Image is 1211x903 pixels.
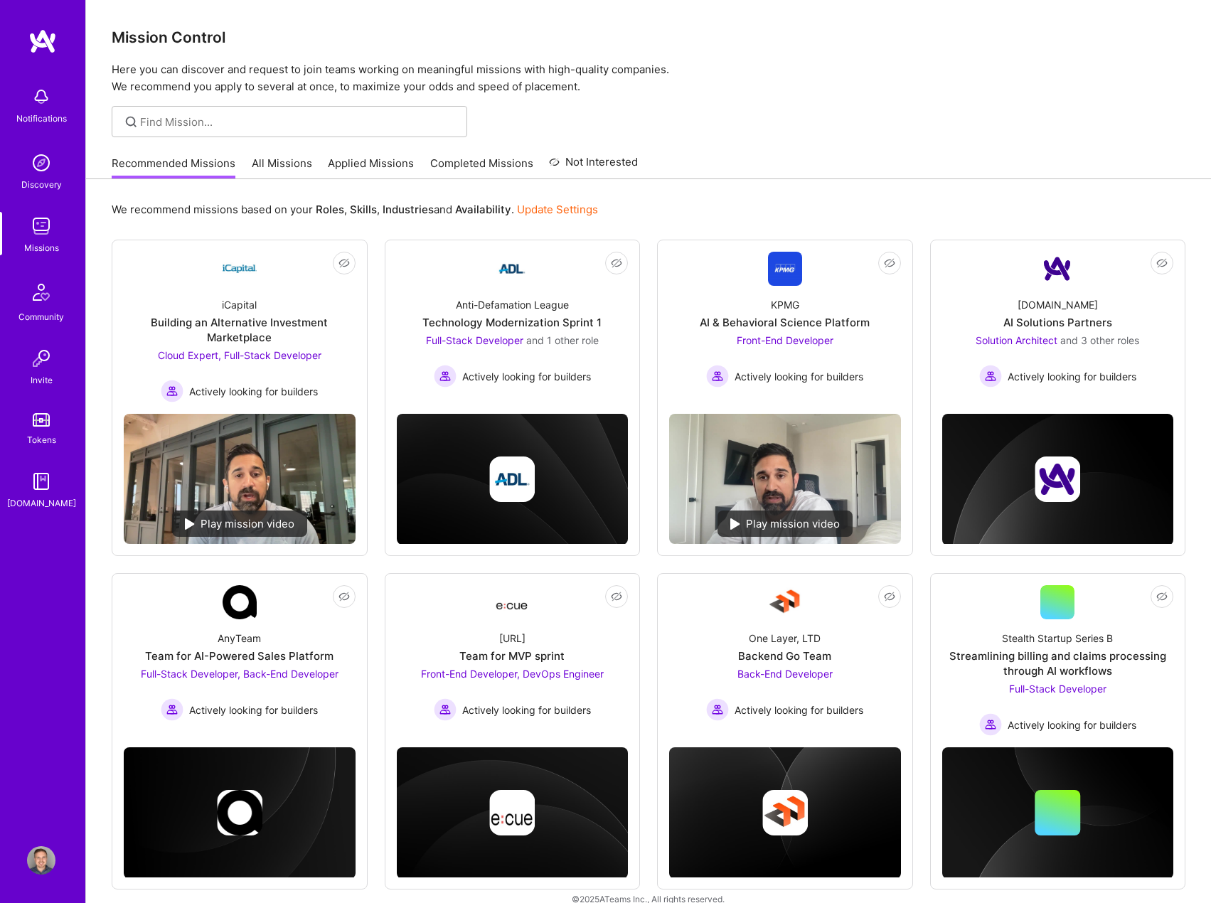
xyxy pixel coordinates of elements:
div: Notifications [16,111,67,126]
img: Actively looking for builders [706,365,729,388]
div: AI Solutions Partners [1003,315,1112,330]
span: Front-End Developer [737,334,833,346]
b: Availability [455,203,511,216]
div: iCapital [222,297,257,312]
i: icon EyeClosed [884,591,895,602]
p: We recommend missions based on your , , and . [112,202,598,217]
img: Community [24,275,58,309]
span: and 1 other role [526,334,599,346]
div: [DOMAIN_NAME] [1018,297,1098,312]
img: Company Logo [223,585,257,619]
img: Company Logo [495,252,529,286]
img: tokens [33,413,50,427]
div: Team for AI-Powered Sales Platform [145,648,334,663]
span: Actively looking for builders [462,369,591,384]
div: Team for MVP sprint [459,648,565,663]
div: Community [18,309,64,324]
div: Building an Alternative Investment Marketplace [124,315,356,345]
h3: Mission Control [112,28,1185,46]
i: icon EyeClosed [611,257,622,269]
a: All Missions [252,156,312,179]
img: Actively looking for builders [979,713,1002,736]
img: cover [942,414,1174,545]
img: Company Logo [495,589,529,615]
img: bell [27,82,55,111]
div: Play mission video [172,511,307,537]
img: Company logo [762,790,808,835]
span: Actively looking for builders [735,369,863,384]
b: Roles [316,203,344,216]
img: Actively looking for builders [434,698,457,721]
input: Find Mission... [140,114,457,129]
b: Industries [383,203,434,216]
img: guide book [27,467,55,496]
img: Actively looking for builders [434,365,457,388]
img: cover [124,747,356,879]
img: cover [669,747,901,879]
img: discovery [27,149,55,177]
span: Actively looking for builders [189,702,318,717]
a: Applied Missions [328,156,414,179]
img: No Mission [124,414,356,544]
i: icon EyeClosed [338,591,350,602]
div: Technology Modernization Sprint 1 [422,315,602,330]
img: cover [942,747,1174,879]
div: Backend Go Team [738,648,831,663]
a: Recommended Missions [112,156,235,179]
img: Actively looking for builders [161,698,183,721]
div: Discovery [21,177,62,192]
span: Full-Stack Developer, Back-End Developer [141,668,338,680]
img: Company logo [489,456,535,502]
img: cover [397,747,629,879]
img: Company logo [489,790,535,835]
img: Actively looking for builders [161,380,183,402]
span: Actively looking for builders [1008,717,1136,732]
img: play [730,518,740,530]
span: Actively looking for builders [1008,369,1136,384]
div: [URL] [499,631,526,646]
div: Anti-Defamation League [456,297,569,312]
img: Company logo [1035,456,1080,502]
img: play [185,518,195,530]
img: Company Logo [768,585,802,619]
img: Company Logo [768,252,802,286]
div: Invite [31,373,53,388]
img: cover [397,414,629,545]
img: User Avatar [27,846,55,875]
b: Skills [350,203,377,216]
i: icon EyeClosed [1156,257,1168,269]
span: Actively looking for builders [189,384,318,399]
div: Play mission video [717,511,853,537]
a: Completed Missions [430,156,533,179]
div: AI & Behavioral Science Platform [700,315,870,330]
div: Missions [24,240,59,255]
p: Here you can discover and request to join teams working on meaningful missions with high-quality ... [112,61,1185,95]
div: Tokens [27,432,56,447]
span: Actively looking for builders [735,702,863,717]
img: logo [28,28,57,54]
span: Actively looking for builders [462,702,591,717]
div: [DOMAIN_NAME] [7,496,76,511]
i: icon EyeClosed [884,257,895,269]
img: Company Logo [223,252,257,286]
span: Full-Stack Developer [1009,683,1106,695]
div: Streamlining billing and claims processing through AI workflows [942,648,1174,678]
a: Update Settings [517,203,598,216]
i: icon EyeClosed [338,257,350,269]
img: Invite [27,344,55,373]
span: Back-End Developer [737,668,833,680]
span: and 3 other roles [1060,334,1139,346]
img: Actively looking for builders [706,698,729,721]
span: Front-End Developer, DevOps Engineer [421,668,604,680]
span: Solution Architect [976,334,1057,346]
img: Company Logo [1040,252,1074,286]
i: icon SearchGrey [123,114,139,130]
span: Full-Stack Developer [426,334,523,346]
img: teamwork [27,212,55,240]
a: Not Interested [549,154,638,179]
i: icon EyeClosed [1156,591,1168,602]
i: icon EyeClosed [611,591,622,602]
div: One Layer, LTD [749,631,821,646]
div: AnyTeam [218,631,261,646]
span: Cloud Expert, Full-Stack Developer [158,349,321,361]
